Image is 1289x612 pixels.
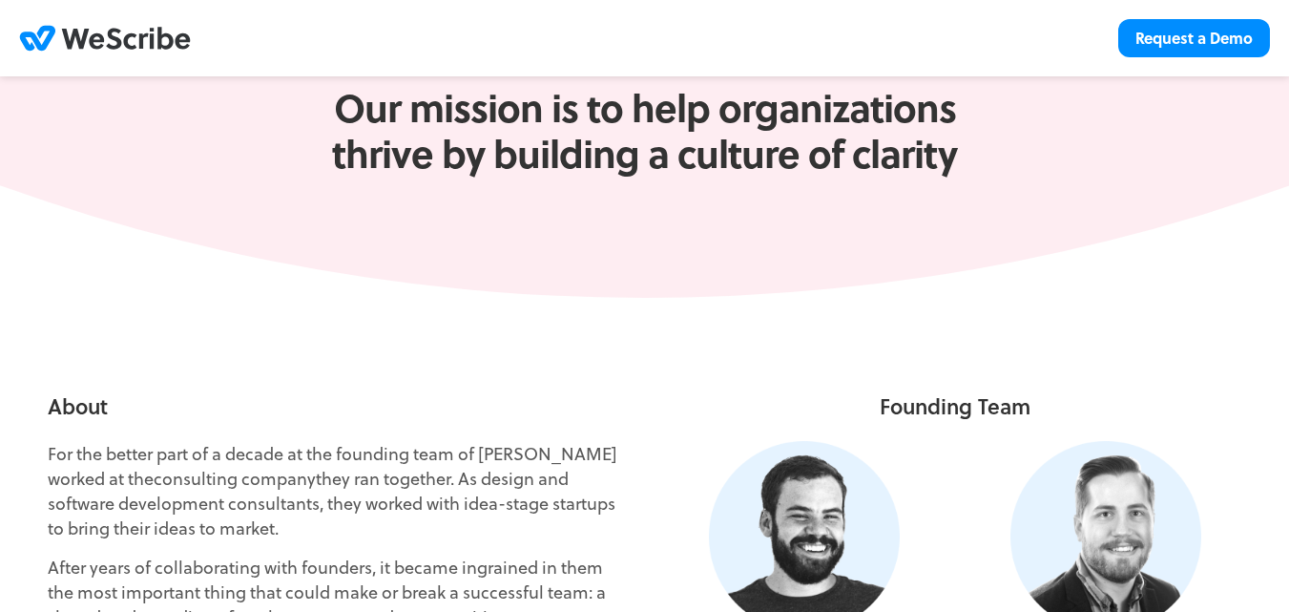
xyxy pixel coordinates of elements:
h4: Founding Team [668,393,1242,418]
h4: About [48,393,622,418]
a: consulting company [154,465,316,491]
a: Request a Demo [1118,19,1270,57]
p: For the better part of a decade at the founding team of [PERSON_NAME] worked at the they ran toge... [48,441,622,540]
h1: Our mission is to help organizations thrive by building a culture of clarity [330,84,960,176]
